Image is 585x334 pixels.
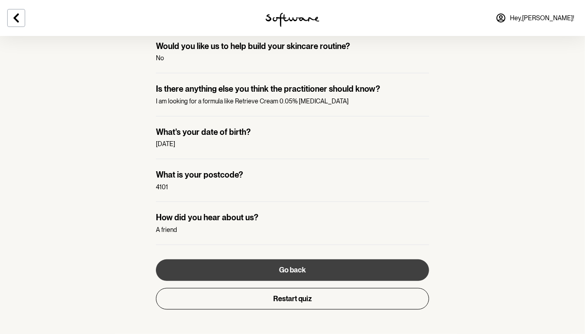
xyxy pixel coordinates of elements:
[156,41,429,51] p: Would you like us to help build your skincare routine?
[156,183,429,191] p: 4101
[156,170,429,180] p: What is your postcode?
[156,259,429,281] button: Go back
[156,140,429,148] p: [DATE]
[156,84,429,94] p: Is there anything else you think the practitioner should know?
[156,54,429,62] p: No
[156,127,429,137] p: What's your date of birth?
[156,226,429,234] p: A friend
[266,13,319,27] img: software logo
[490,7,580,29] a: Hey,[PERSON_NAME]!
[510,14,574,22] span: Hey, [PERSON_NAME] !
[156,213,429,223] p: How did you hear about us?
[156,288,429,310] button: Restart quiz
[156,98,429,105] p: I am looking for a formula like Retrieve Cream 0.05% [MEDICAL_DATA]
